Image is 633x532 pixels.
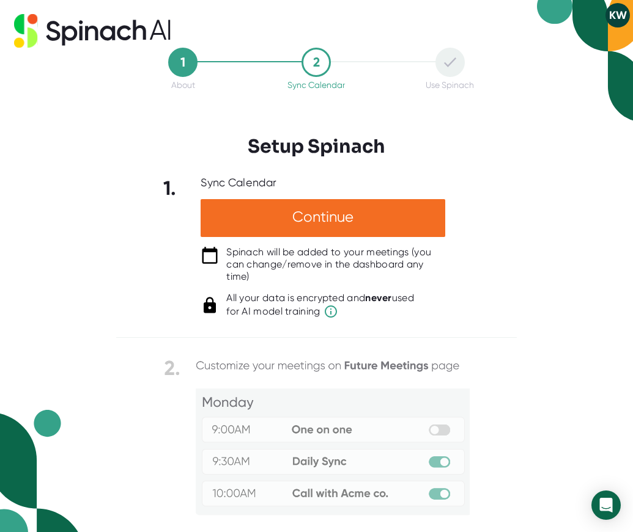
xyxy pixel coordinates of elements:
h3: Setup Spinach [248,136,385,158]
b: 1. [163,177,177,200]
div: About [171,80,195,90]
div: Open Intercom Messenger [591,490,621,520]
button: KW [605,3,630,27]
div: 2 [302,48,331,77]
div: Sync Calendar [287,80,345,90]
div: All your data is encrypted and used [226,292,414,319]
b: never [365,292,392,304]
div: Continue [201,199,445,237]
div: Sync Calendar [201,176,276,190]
div: 1 [168,48,198,77]
div: Use Spinach [426,80,474,90]
span: for AI model training [226,304,414,319]
div: Spinach will be added to your meetings (you can change/remove in the dashboard any time) [226,246,445,283]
